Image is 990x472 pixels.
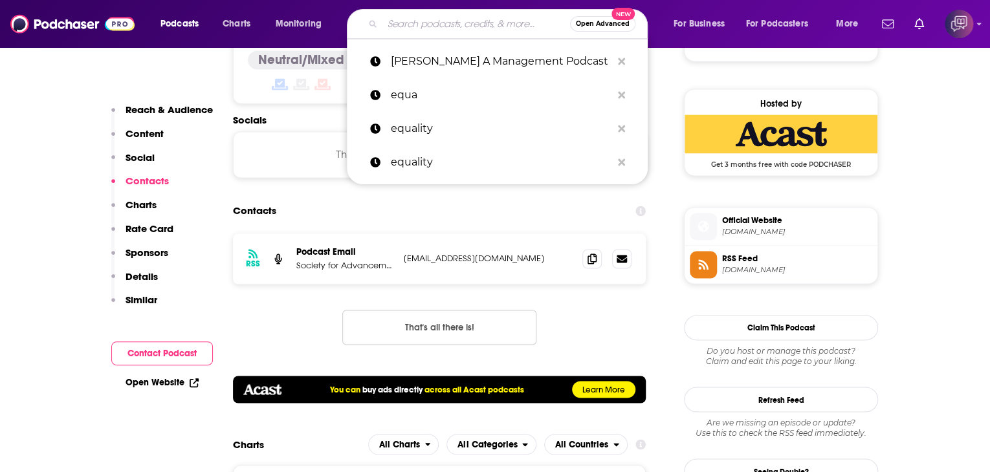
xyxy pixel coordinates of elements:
[827,14,874,34] button: open menu
[246,259,260,269] h3: RSS
[685,114,877,153] img: Acast Deal: Get 3 months free with code PODCHASER
[457,440,517,449] span: All Categories
[296,260,393,271] p: Society for Advancement of Management
[347,45,648,78] a: [PERSON_NAME] A Management Podcast
[945,10,973,38] button: Show profile menu
[267,14,338,34] button: open menu
[111,341,213,365] button: Contact Podcast
[685,114,877,167] a: Acast Deal: Get 3 months free with code PODCHASER
[722,265,872,275] span: feeds.acast.com
[685,98,877,109] div: Hosted by
[214,14,258,34] a: Charts
[347,112,648,145] a: equality
[877,13,899,35] a: Show notifications dropdown
[296,246,393,257] p: Podcast Email
[233,114,646,126] h2: Socials
[111,246,168,270] button: Sponsors
[233,131,646,178] div: This podcast does not have social handles yet.
[684,417,878,438] div: Are we missing an episode or update? Use this to check the RSS feed immediately.
[126,222,173,235] p: Rate Card
[160,15,199,33] span: Podcasts
[570,16,635,32] button: Open AdvancedNew
[126,246,168,259] p: Sponsors
[243,384,281,394] img: acastlogo
[126,175,169,187] p: Contacts
[347,78,648,112] a: equa
[446,434,536,455] h2: Categories
[945,10,973,38] span: Logged in as corioliscompany
[746,15,808,33] span: For Podcasters
[690,213,872,240] a: Official Website[DOMAIN_NAME]
[690,251,872,278] a: RSS Feed[DOMAIN_NAME]
[909,13,929,35] a: Show notifications dropdown
[738,14,827,34] button: open menu
[684,387,878,412] button: Refresh Feed
[111,294,157,317] button: Similar
[126,294,157,306] p: Similar
[391,45,611,78] p: SAM C.E.N.T.S. A Management Podcast
[722,253,872,264] span: RSS Feed
[391,145,611,179] p: equality
[111,198,157,222] button: Charts
[404,253,572,264] p: [EMAIL_ADDRESS][DOMAIN_NAME]
[836,15,858,33] span: More
[722,215,872,226] span: Official Website
[233,438,264,450] h2: Charts
[555,440,608,449] span: All Countries
[342,310,536,345] button: Nothing here.
[945,10,973,38] img: User Profile
[233,198,276,223] h2: Contacts
[368,434,439,455] button: open menu
[674,15,725,33] span: For Business
[544,434,628,455] h2: Countries
[126,198,157,211] p: Charts
[126,127,164,140] p: Content
[347,145,648,179] a: equality
[446,434,536,455] button: open menu
[611,8,635,20] span: New
[722,227,872,237] span: shows.acast.com
[223,15,250,33] span: Charts
[329,384,523,394] h5: You can across all Acast podcasts
[111,175,169,198] button: Contacts
[391,112,611,145] p: equality
[126,377,199,388] a: Open Website
[258,52,344,68] h4: Neutral/Mixed
[576,21,630,27] span: Open Advanced
[544,434,628,455] button: open menu
[111,127,164,151] button: Content
[126,103,213,116] p: Reach & Audience
[684,345,878,356] span: Do you host or manage this podcast?
[126,270,158,283] p: Details
[10,12,135,36] img: Podchaser - Follow, Share and Rate Podcasts
[684,345,878,366] div: Claim and edit this page to your liking.
[391,78,611,112] p: equa
[111,103,213,127] button: Reach & Audience
[684,315,878,340] button: Claim This Podcast
[151,14,215,34] button: open menu
[111,151,155,175] button: Social
[665,14,741,34] button: open menu
[382,14,570,34] input: Search podcasts, credits, & more...
[359,9,660,39] div: Search podcasts, credits, & more...
[362,384,423,394] a: buy ads directly
[572,381,635,398] a: Learn More
[126,151,155,164] p: Social
[111,222,173,246] button: Rate Card
[379,440,420,449] span: All Charts
[368,434,439,455] h2: Platforms
[276,15,322,33] span: Monitoring
[685,153,877,169] span: Get 3 months free with code PODCHASER
[111,270,158,294] button: Details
